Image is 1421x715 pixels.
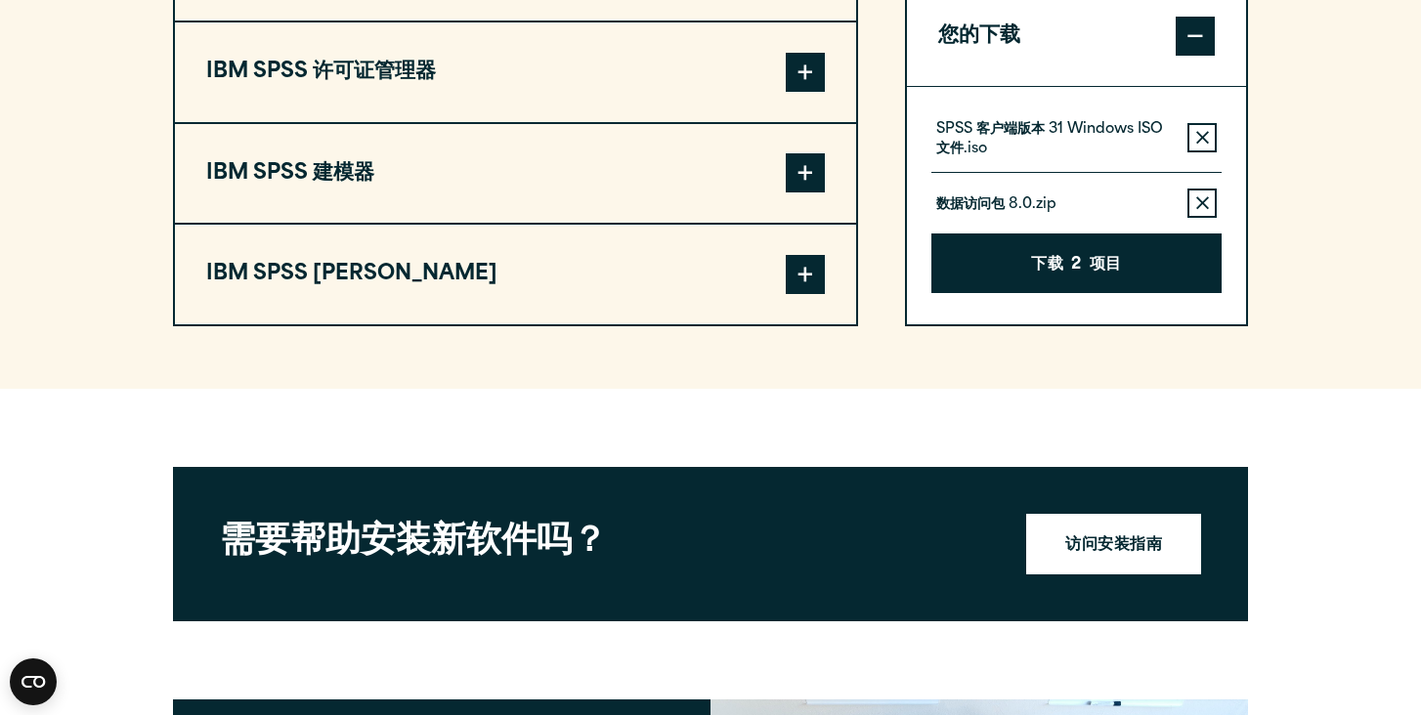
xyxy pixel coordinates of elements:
[938,25,1020,46] font: 您的下载
[936,122,1163,156] font: SPSS 客户端版本 31 Windows ISO 文件.iso
[10,658,57,705] button: 打开 CMP 小部件
[1065,537,1162,553] font: 访问安装指南
[936,196,1056,211] font: 数据访问包 8.0.zip
[175,225,856,324] button: IBM SPSS [PERSON_NAME]
[206,62,436,82] font: IBM SPSS 许可证管理器
[1071,257,1081,273] font: 2
[206,163,374,184] font: IBM SPSS 建模器
[175,124,856,224] button: IBM SPSS 建模器
[361,514,607,561] font: 安装新软件吗？
[1090,257,1122,273] font: 项目
[931,233,1222,294] button: 下载2项目
[175,22,856,122] button: IBM SPSS 许可证管理器
[907,86,1246,324] div: 您的下载
[220,514,361,561] font: 需要帮助
[1031,257,1063,273] font: 下载
[1026,514,1201,574] a: 访问安装指南
[206,264,497,284] font: IBM SPSS [PERSON_NAME]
